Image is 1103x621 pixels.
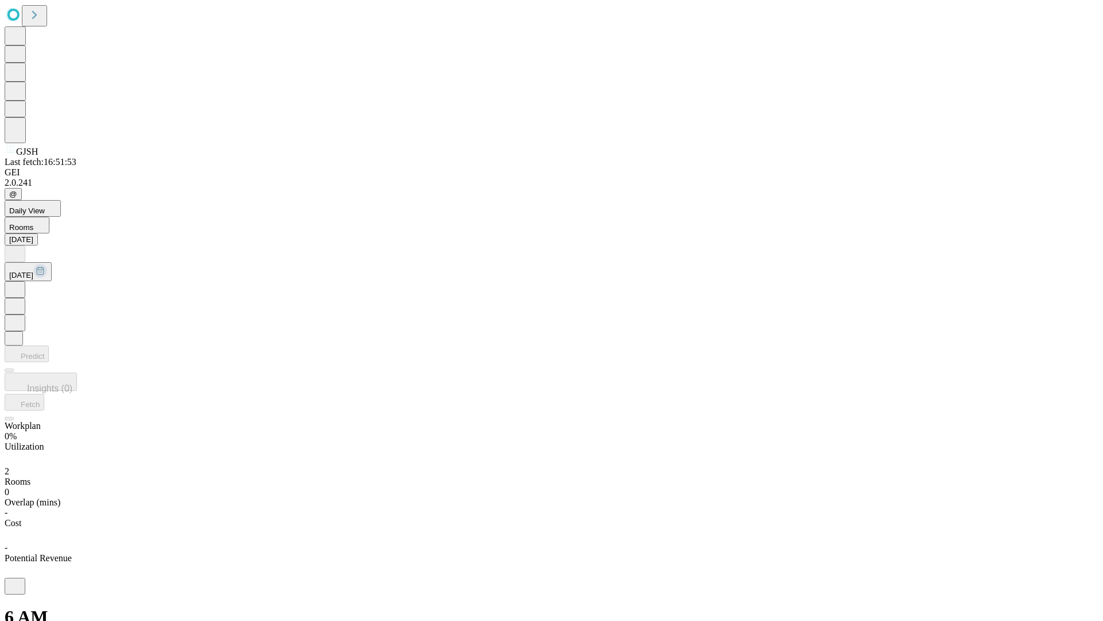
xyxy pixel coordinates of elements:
button: @ [5,188,22,200]
button: [DATE] [5,233,38,246]
span: Cost [5,518,21,528]
span: 2 [5,466,9,476]
div: 2.0.241 [5,178,1098,188]
button: Rooms [5,217,49,233]
span: Utilization [5,442,44,451]
button: [DATE] [5,262,52,281]
span: Last fetch: 16:51:53 [5,157,76,167]
span: 0% [5,431,17,441]
span: GJSH [16,147,38,156]
span: 0 [5,487,9,497]
span: [DATE] [9,271,33,279]
span: Overlap (mins) [5,497,60,507]
span: Workplan [5,421,41,431]
button: Predict [5,346,49,362]
span: Rooms [9,223,33,232]
button: Insights (0) [5,373,77,391]
span: - [5,543,7,553]
button: Fetch [5,394,44,411]
span: - [5,508,7,517]
span: Insights (0) [27,384,72,393]
button: Daily View [5,200,61,217]
span: Daily View [9,206,45,215]
div: GEI [5,167,1098,178]
span: Rooms [5,477,30,486]
span: @ [9,190,17,198]
span: Potential Revenue [5,553,72,563]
